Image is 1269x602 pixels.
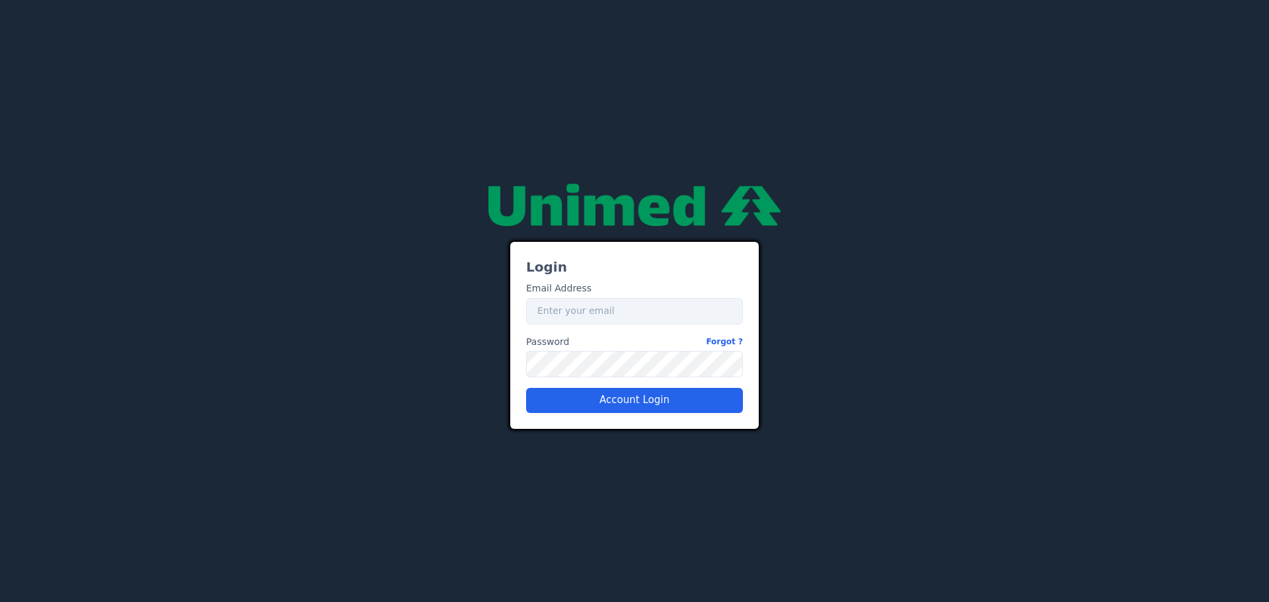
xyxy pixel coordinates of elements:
h3: Login [526,258,743,276]
input: Enter your email [526,298,743,324]
label: Password [526,335,743,349]
label: Email Address [526,282,592,295]
button: Account Login [526,388,743,413]
img: null [488,184,781,226]
a: Forgot ? [706,335,743,349]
